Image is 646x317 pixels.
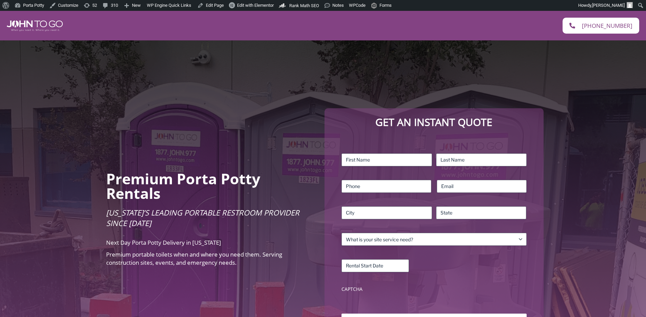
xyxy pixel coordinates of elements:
span: Edit with Elementor [237,3,274,8]
a: [PHONE_NUMBER] [563,18,639,34]
button: Live Chat [619,290,646,317]
input: State [436,206,527,219]
span: [PHONE_NUMBER] [582,23,632,29]
input: Phone [341,180,431,193]
h2: Premium Porta Potty Rentals [106,171,315,201]
span: Next Day Porta Potty Delivery in [US_STATE] [106,239,221,246]
input: Last Name [436,153,527,166]
span: [PERSON_NAME] [592,3,625,8]
input: City [341,206,432,219]
p: Get an Instant Quote [331,115,536,130]
input: Rental Start Date [341,259,409,272]
input: Email [437,180,527,193]
label: CAPTCHA [341,286,526,293]
span: Rank Math SEO [289,3,319,8]
input: First Name [341,153,432,166]
span: Premium portable toilets when and where you need them. Serving construction sites, events, and em... [106,250,282,266]
span: [US_STATE]’s Leading Portable Restroom Provider Since [DATE] [106,207,299,228]
img: John To Go [7,20,63,31]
